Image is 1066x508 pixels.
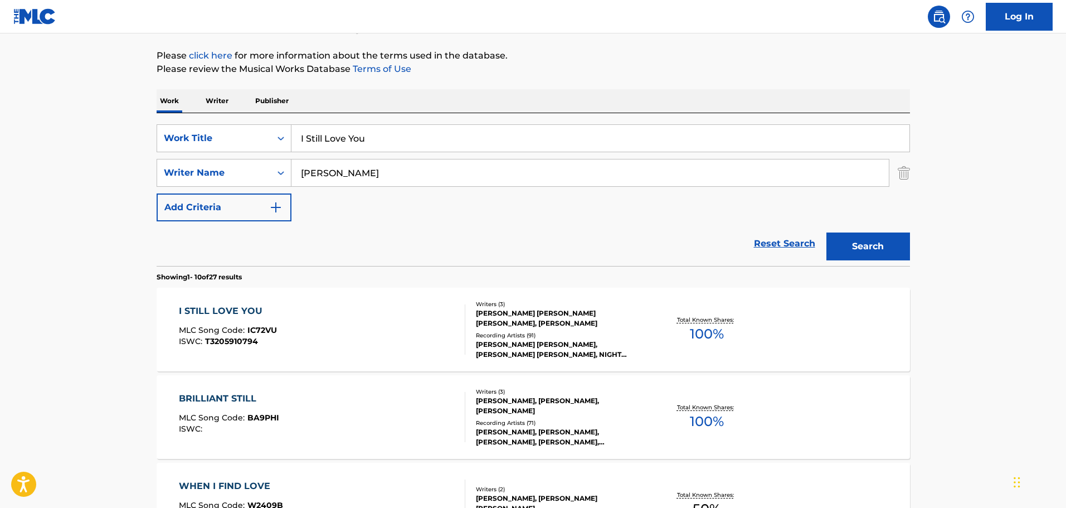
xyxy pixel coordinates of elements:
[189,50,232,61] a: click here
[1014,466,1020,499] div: Drag
[476,300,644,308] div: Writers ( 3 )
[690,412,724,432] span: 100 %
[1010,454,1066,508] iframe: Chat Widget
[957,6,979,28] div: Help
[157,193,291,221] button: Add Criteria
[898,159,910,187] img: Delete Criterion
[476,419,644,427] div: Recording Artists ( 71 )
[247,325,277,335] span: IC72VU
[157,124,910,266] form: Search Form
[677,491,737,499] p: Total Known Shares:
[202,89,232,113] p: Writer
[179,480,283,493] div: WHEN I FIND LOVE
[961,10,975,23] img: help
[476,340,644,360] div: [PERSON_NAME] [PERSON_NAME], [PERSON_NAME] [PERSON_NAME], NIGHT TRAVELER, [PERSON_NAME], [PERSON_...
[157,49,910,62] p: Please for more information about the terms used in the database.
[157,288,910,371] a: I STILL LOVE YOUMLC Song Code:IC72VUISWC:T3205910794Writers (3)[PERSON_NAME] [PERSON_NAME] [PERSO...
[677,316,737,324] p: Total Known Shares:
[179,325,247,335] span: MLC Song Code :
[476,331,644,340] div: Recording Artists ( 91 )
[157,375,910,459] a: BRILLIANT STILLMLC Song Code:BA9PHIISWC:Writers (3)[PERSON_NAME], [PERSON_NAME], [PERSON_NAME]Rec...
[476,308,644,328] div: [PERSON_NAME] [PERSON_NAME] [PERSON_NAME], [PERSON_NAME]
[13,8,56,25] img: MLC Logo
[247,413,279,423] span: BA9PHI
[179,424,205,434] span: ISWC :
[748,231,821,256] a: Reset Search
[986,3,1053,31] a: Log In
[157,272,242,282] p: Showing 1 - 10 of 27 results
[179,304,277,318] div: I STILL LOVE YOU
[179,336,205,346] span: ISWC :
[269,201,283,214] img: 9d2ae6d4665cec9f34b9.svg
[932,10,946,23] img: search
[351,64,411,74] a: Terms of Use
[690,324,724,344] span: 100 %
[179,413,247,423] span: MLC Song Code :
[179,392,279,405] div: BRILLIANT STILL
[157,62,910,76] p: Please review the Musical Works Database
[476,485,644,494] div: Writers ( 2 )
[476,427,644,447] div: [PERSON_NAME], [PERSON_NAME], [PERSON_NAME], [PERSON_NAME], [PERSON_NAME]
[164,132,264,145] div: Work Title
[928,6,950,28] a: Public Search
[252,89,292,113] p: Publisher
[157,89,182,113] p: Work
[677,403,737,412] p: Total Known Shares:
[164,166,264,180] div: Writer Name
[476,388,644,396] div: Writers ( 3 )
[205,336,258,346] span: T3205910794
[826,233,910,260] button: Search
[476,396,644,416] div: [PERSON_NAME], [PERSON_NAME], [PERSON_NAME]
